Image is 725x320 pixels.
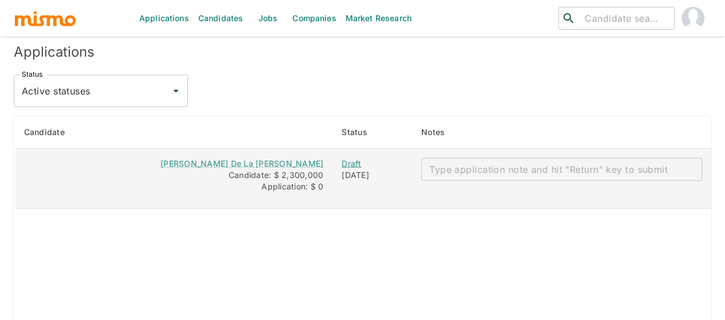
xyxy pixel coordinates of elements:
[681,7,704,30] img: Maia Reyes
[14,43,711,61] h5: Applications
[22,70,42,80] label: Status
[412,116,711,149] th: Notes
[580,10,669,26] input: Candidate search
[25,181,323,192] div: Application: $ 0
[342,169,403,181] div: [DATE]
[168,83,184,99] button: Open
[160,159,323,168] a: [PERSON_NAME] De La [PERSON_NAME]
[332,116,412,149] th: Status
[342,158,403,169] a: Draft
[25,169,323,181] div: Candidate: $ 2,300,000
[14,10,77,27] img: logo
[15,116,333,149] th: Candidate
